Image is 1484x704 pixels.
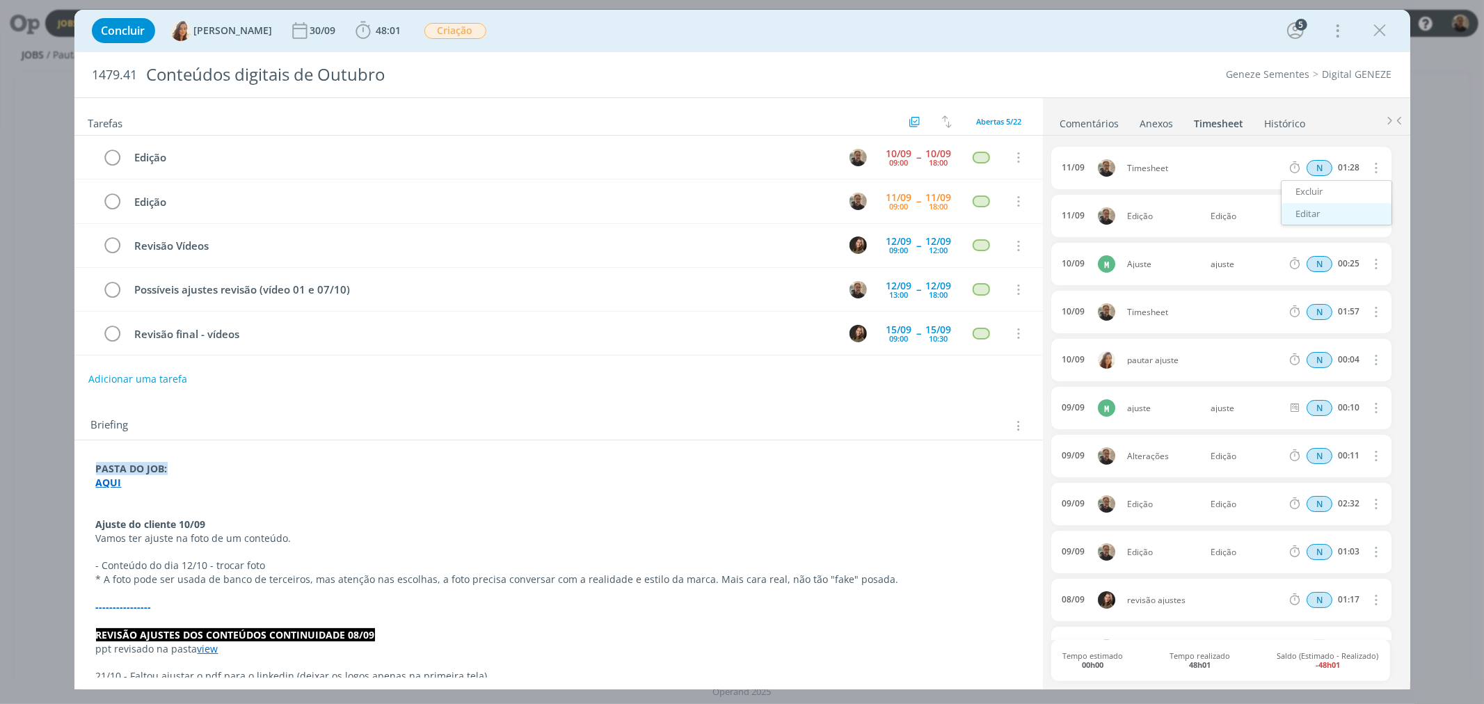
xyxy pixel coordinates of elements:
span: Ajuste [1122,260,1205,269]
div: 11/09 [1062,163,1085,173]
img: R [1098,159,1115,177]
a: Digital GENEZE [1323,67,1392,81]
div: 10/09 [1062,355,1085,365]
div: 01:57 [1338,307,1359,317]
p: ppt revisado na pasta [96,642,1021,656]
div: 10/09 [1062,307,1085,317]
div: 11/09 [926,193,952,202]
span: Timesheet [1122,164,1288,173]
div: 18:00 [930,291,948,298]
img: R [1098,447,1115,465]
img: J [849,237,867,254]
div: 09/09 [1062,499,1085,509]
a: Timesheet [1194,111,1245,131]
a: Excluir [1282,181,1391,203]
a: Comentários [1060,111,1120,131]
div: 09:00 [890,246,909,254]
a: Geneze Sementes [1227,67,1310,81]
img: J [849,325,867,342]
span: N [1307,400,1332,416]
b: 00h00 [1082,659,1103,670]
div: 18:00 [930,202,948,210]
div: 09:00 [890,202,909,210]
strong: ---------------- [96,600,152,614]
span: Concluir [102,25,145,36]
div: 01:28 [1338,163,1359,173]
strong: AQUI [96,476,122,489]
span: Edição [1205,212,1285,221]
strong: REVISÃO AJUSTES DOS CONTEÚDOS CONTINUIDADE 08/09 [96,628,375,641]
div: Horas normais [1307,544,1332,560]
span: N [1307,496,1332,512]
div: 5 [1295,19,1307,31]
div: 10/09 [926,149,952,159]
span: * A foto pode ser usada de banco de terceiros, mas atenção nas escolhas, a foto precisa conversar... [96,573,899,586]
a: Histórico [1264,111,1307,131]
div: Anexos [1140,117,1174,131]
b: 48h01 [1190,659,1211,670]
span: revisão ajustes [1122,596,1288,605]
span: -- [917,196,921,206]
span: Edição [1122,500,1205,509]
div: 00:25 [1338,259,1359,269]
span: ajuste [1122,404,1205,413]
div: 01:03 [1338,547,1359,557]
img: R [1098,495,1115,513]
div: 12/09 [926,237,952,246]
div: Revisão Vídeos [129,237,837,255]
span: pautar ajuste [1122,356,1288,365]
span: Edição [1205,500,1285,509]
img: R [849,193,867,210]
div: Horas normais [1307,304,1332,320]
b: -48h01 [1316,659,1340,670]
div: 12/09 [886,237,912,246]
button: R [848,147,869,168]
div: Revisão final - vídeos [129,326,837,343]
span: N [1307,592,1332,608]
img: R [1098,639,1115,657]
div: Horas normais [1307,160,1332,176]
div: Edição [129,149,837,166]
button: Adicionar uma tarefa [88,367,188,392]
div: 00:10 [1338,403,1359,413]
span: N [1307,544,1332,560]
p: 21/10 - Faltou ajustar o pdf para o linkedin (deixar os logos apenas na primeira tela) [96,669,1021,683]
strong: Ajuste do cliente 10/09 [96,518,206,531]
button: J [848,235,869,256]
a: view [198,642,218,655]
button: V[PERSON_NAME] [170,20,273,41]
div: Horas normais [1307,592,1332,608]
img: R [849,281,867,298]
span: N [1307,256,1332,272]
span: Edição [1205,452,1285,461]
p: - Conteúdo do dia 12/10 - trocar foto [96,559,1021,573]
div: Edição [129,193,837,211]
div: 15/09 [926,325,952,335]
img: V [170,20,191,41]
div: 08/09 [1062,595,1085,605]
button: R [848,279,869,300]
div: 13:00 [890,291,909,298]
span: Tempo realizado [1170,651,1231,669]
button: 5 [1284,19,1307,42]
span: Alterações [1122,452,1205,461]
span: Edição [1205,548,1285,557]
div: 12:00 [930,246,948,254]
p: Vamos ter ajuste na foto de um conteúdo. [96,531,1021,545]
span: Edição [1122,212,1205,221]
span: ajuste [1205,260,1285,269]
div: 09:00 [890,335,909,342]
img: arrow-down-up.svg [942,115,952,128]
div: 15/09 [886,325,912,335]
button: J [848,323,869,344]
button: Criação [424,22,487,40]
span: Timesheet [1122,308,1288,317]
span: 48:01 [376,24,401,37]
span: ajuste [1205,404,1285,413]
span: Edição [1122,548,1205,557]
div: 09/09 [1062,403,1085,413]
span: Saldo (Estimado - Realizado) [1277,651,1379,669]
span: Tempo estimado [1062,651,1123,669]
div: 12/09 [886,281,912,291]
div: 02:32 [1338,499,1359,509]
